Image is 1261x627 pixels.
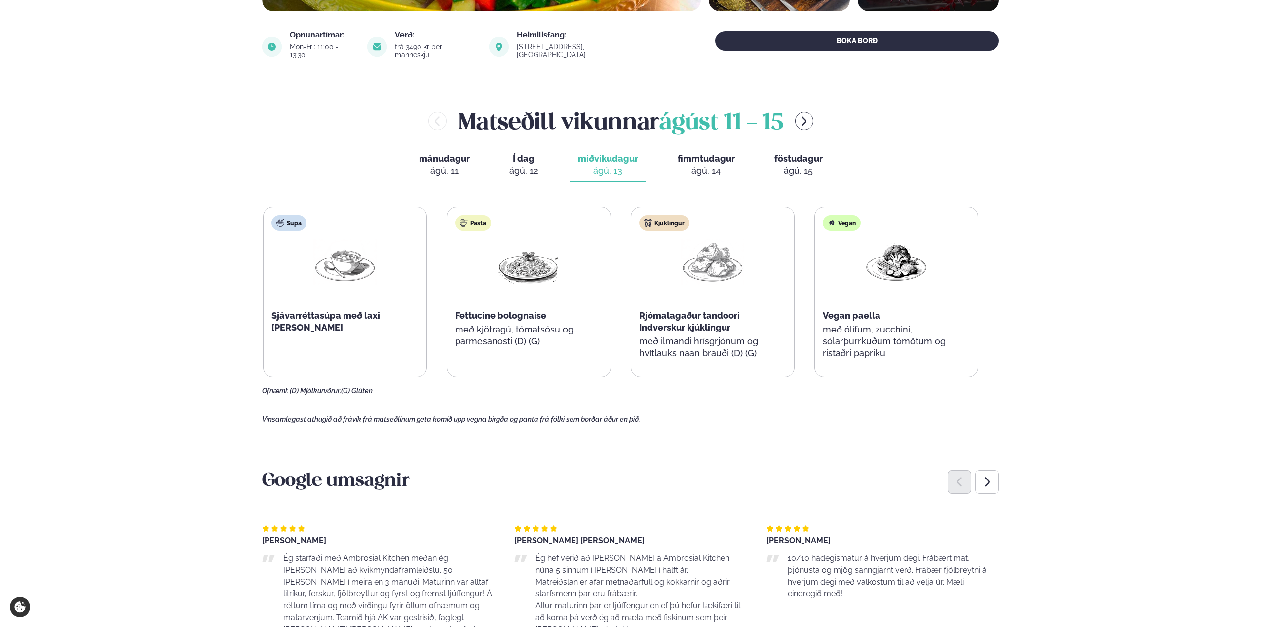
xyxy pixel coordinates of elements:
[428,112,447,130] button: menu-btn-left
[678,165,735,177] div: ágú. 14
[262,415,640,423] span: Vinsamlegast athugið að frávik frá matseðlinum geta komið upp vegna birgða og panta frá fólki sem...
[271,215,306,231] div: Súpa
[535,553,747,576] p: Ég hef verið að [PERSON_NAME] á Ambrosial Kitchen núna 5 sinnum í [PERSON_NAME] í hálft ár.
[535,576,747,600] p: Matreiðslan er afar metnaðarfull og kokkarnir og aðrir starfsmenn þar eru frábærir.
[715,31,999,51] button: BÓKA BORÐ
[341,387,373,395] span: (G) Glúten
[766,149,831,182] button: föstudagur ágú. 15
[262,470,999,493] h3: Google umsagnir
[644,219,652,227] img: chicken.svg
[975,470,999,494] div: Next slide
[455,324,602,347] p: með kjötragú, tómatsósu og parmesanosti (D) (G)
[367,37,387,57] img: image alt
[262,387,288,395] span: Ofnæmi:
[774,153,823,164] span: föstudagur
[290,43,355,59] div: Mon-Fri: 11:00 - 13:30
[659,112,783,134] span: ágúst 11 - 15
[419,153,470,164] span: mánudagur
[501,149,546,182] button: Í dag ágú. 12
[455,310,546,321] span: Fettucine bolognaise
[290,31,355,39] div: Opnunartímar:
[788,553,987,598] span: 10/10 hádegismatur á hverjum degi. Frábært mat, þjónusta og mjög sanngjarnt verð. Frábær fjölbrey...
[489,37,509,57] img: image alt
[570,149,646,182] button: miðvikudagur ágú. 13
[395,31,477,39] div: Verð:
[828,219,836,227] img: Vegan.svg
[795,112,813,130] button: menu-btn-right
[639,215,689,231] div: Kjúklingur
[262,37,282,57] img: image alt
[865,239,928,285] img: Vegan.png
[395,43,477,59] div: frá 3490 kr per manneskju
[514,537,747,545] div: [PERSON_NAME] [PERSON_NAME]
[271,310,380,332] span: Sjávarréttasúpa með laxi [PERSON_NAME]
[670,149,743,182] button: fimmtudagur ágú. 14
[639,310,740,332] span: Rjómalagaður tandoori Indverskur kjúklingur
[509,165,538,177] div: ágú. 12
[681,239,744,285] img: Chicken-thighs.png
[774,165,823,177] div: ágú. 15
[313,239,377,285] img: Soup.png
[455,215,491,231] div: Pasta
[290,387,341,395] span: (D) Mjólkurvörur,
[823,310,880,321] span: Vegan paella
[411,149,478,182] button: mánudagur ágú. 11
[517,49,653,61] a: link
[823,215,861,231] div: Vegan
[276,219,284,227] img: soup.svg
[10,597,30,617] a: Cookie settings
[948,470,971,494] div: Previous slide
[766,537,999,545] div: [PERSON_NAME]
[823,324,970,359] p: með ólífum, zucchini, sólarþurrkuðum tómötum og ristaðri papriku
[517,31,653,39] div: Heimilisfang:
[578,153,638,164] span: miðvikudagur
[497,239,560,285] img: Spagetti.png
[678,153,735,164] span: fimmtudagur
[262,537,495,545] div: [PERSON_NAME]
[419,165,470,177] div: ágú. 11
[509,153,538,165] span: Í dag
[460,219,468,227] img: pasta.svg
[578,165,638,177] div: ágú. 13
[639,335,786,359] p: með ilmandi hrísgrjónum og hvítlauks naan brauði (D) (G)
[459,105,783,137] h2: Matseðill vikunnar
[517,43,653,59] div: [STREET_ADDRESS], [GEOGRAPHIC_DATA]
